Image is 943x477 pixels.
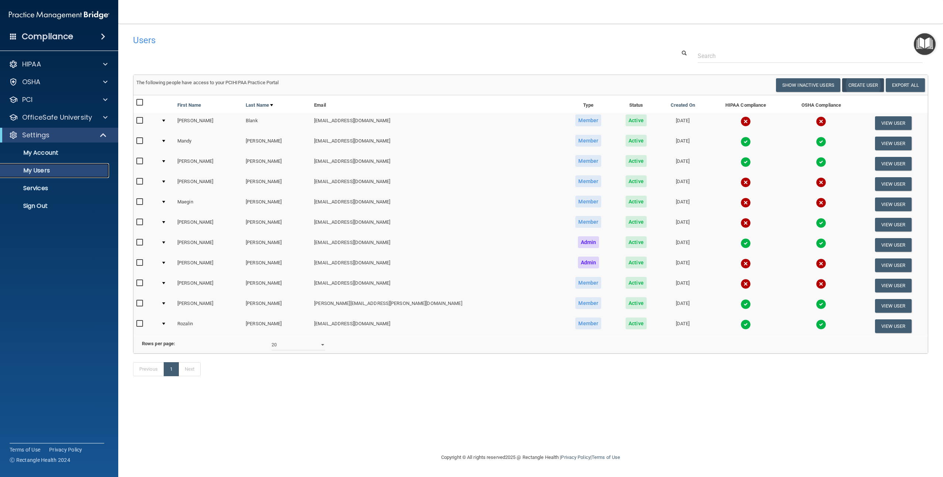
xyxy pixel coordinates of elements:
img: tick.e7d51cea.svg [741,238,751,248]
span: Member [575,175,601,187]
td: [EMAIL_ADDRESS][DOMAIN_NAME] [311,215,562,235]
td: [DATE] [658,113,708,133]
td: Mandy [174,133,243,154]
p: My Account [5,149,106,157]
iframe: Drift Widget Chat Controller [815,425,934,454]
img: cross.ca9f0e7f.svg [816,258,826,269]
td: [DATE] [658,296,708,316]
td: [DATE] [658,275,708,296]
span: Active [626,236,647,248]
th: HIPAA Compliance [708,95,784,113]
td: Blank [243,113,311,133]
td: [PERSON_NAME] [243,215,311,235]
span: Active [626,318,647,329]
img: tick.e7d51cea.svg [741,157,751,167]
button: View User [875,218,912,231]
h4: Users [133,35,592,45]
td: [PERSON_NAME][EMAIL_ADDRESS][PERSON_NAME][DOMAIN_NAME] [311,296,562,316]
img: cross.ca9f0e7f.svg [741,177,751,188]
span: Member [575,135,601,147]
img: cross.ca9f0e7f.svg [741,198,751,208]
button: Create User [842,78,884,92]
span: Member [575,277,601,289]
span: Admin [578,257,599,268]
td: [DATE] [658,133,708,154]
span: Active [626,135,647,147]
span: Member [575,318,601,329]
p: Sign Out [5,202,106,210]
p: OfficeSafe University [22,113,92,122]
span: Active [626,257,647,268]
td: [PERSON_NAME] [174,215,243,235]
a: Privacy Policy [561,454,590,460]
button: View User [875,157,912,171]
a: Terms of Use [592,454,620,460]
td: [EMAIL_ADDRESS][DOMAIN_NAME] [311,154,562,174]
button: View User [875,238,912,252]
p: Settings [22,131,50,140]
td: [PERSON_NAME] [243,296,311,316]
span: Ⓒ Rectangle Health 2024 [10,456,70,464]
p: My Users [5,167,106,174]
td: [PERSON_NAME] [243,154,311,174]
img: cross.ca9f0e7f.svg [741,279,751,289]
img: tick.e7d51cea.svg [816,157,826,167]
td: [PERSON_NAME] [243,194,311,215]
td: [EMAIL_ADDRESS][DOMAIN_NAME] [311,133,562,154]
a: Settings [9,131,107,140]
img: cross.ca9f0e7f.svg [816,198,826,208]
td: [PERSON_NAME] [243,275,311,296]
button: Show Inactive Users [776,78,840,92]
p: PCI [22,95,33,104]
button: View User [875,258,912,272]
img: cross.ca9f0e7f.svg [741,258,751,269]
button: View User [875,198,912,211]
span: Member [575,196,601,207]
a: Export All [886,78,925,92]
a: 1 [164,362,179,376]
td: [DATE] [658,316,708,336]
td: [DATE] [658,154,708,174]
img: cross.ca9f0e7f.svg [741,218,751,228]
button: View User [875,177,912,191]
td: [PERSON_NAME] [174,174,243,194]
p: HIPAA [22,60,41,69]
th: OSHA Compliance [784,95,859,113]
a: Terms of Use [10,446,40,453]
td: [PERSON_NAME] [243,235,311,255]
span: Active [626,175,647,187]
td: Maegin [174,194,243,215]
td: [EMAIL_ADDRESS][DOMAIN_NAME] [311,113,562,133]
td: [EMAIL_ADDRESS][DOMAIN_NAME] [311,235,562,255]
td: [PERSON_NAME] [243,174,311,194]
span: Active [626,196,647,207]
a: PCI [9,95,108,104]
td: [PERSON_NAME] [174,113,243,133]
img: tick.e7d51cea.svg [816,218,826,228]
span: Active [626,155,647,167]
button: Open Resource Center [914,33,936,55]
td: Rozalin [174,316,243,336]
button: View User [875,137,912,150]
td: [PERSON_NAME] [243,316,311,336]
a: HIPAA [9,60,108,69]
img: PMB logo [9,8,109,23]
td: [DATE] [658,215,708,235]
th: Email [311,95,562,113]
td: [PERSON_NAME] [174,255,243,275]
a: Privacy Policy [49,446,82,453]
span: Active [626,277,647,289]
a: Next [178,362,201,376]
button: View User [875,299,912,313]
img: tick.e7d51cea.svg [816,319,826,330]
img: tick.e7d51cea.svg [741,319,751,330]
input: Search [698,49,923,63]
td: [PERSON_NAME] [243,255,311,275]
span: Member [575,114,601,126]
p: Services [5,185,106,192]
td: [PERSON_NAME] [174,275,243,296]
td: [EMAIL_ADDRESS][DOMAIN_NAME] [311,194,562,215]
span: Admin [578,236,599,248]
img: tick.e7d51cea.svg [816,299,826,309]
img: cross.ca9f0e7f.svg [816,116,826,127]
